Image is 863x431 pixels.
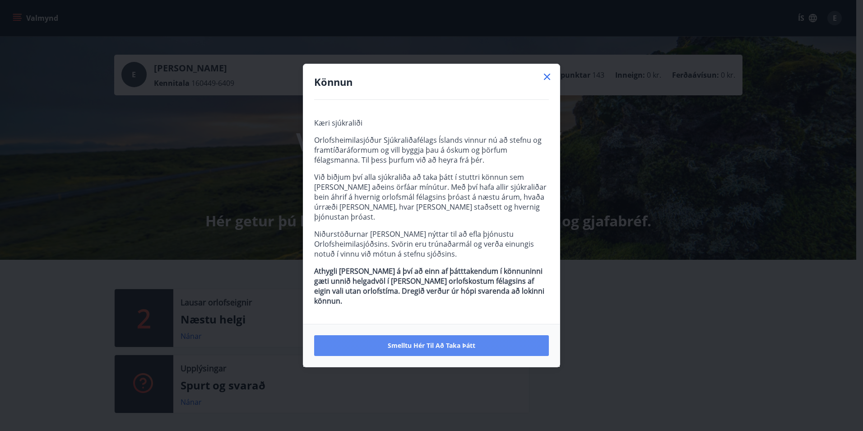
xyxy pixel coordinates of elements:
p: Orlofsheimilasjóður Sjúkraliðafélags Íslands vinnur nú að stefnu og framtíðaráformum og vill bygg... [314,135,549,165]
p: Við biðjum því alla sjúkraliða að taka þátt í stuttri könnun sem [PERSON_NAME] aðeins örfáar mínú... [314,172,549,222]
span: Smelltu hér til að taka þátt [388,341,475,350]
button: Smelltu hér til að taka þátt [314,335,549,356]
strong: Athygli [PERSON_NAME] á því að einn af þátttakendum í könnuninni gæti unnið helgadvöl í [PERSON_N... [314,266,544,306]
p: Niðurstöðurnar [PERSON_NAME] nýttar til að efla þjónustu Orlofsheimilasjóðsins. Svörin eru trúnað... [314,229,549,259]
p: Kæri sjúkraliði [314,118,549,128]
h4: Könnun [314,75,549,89]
